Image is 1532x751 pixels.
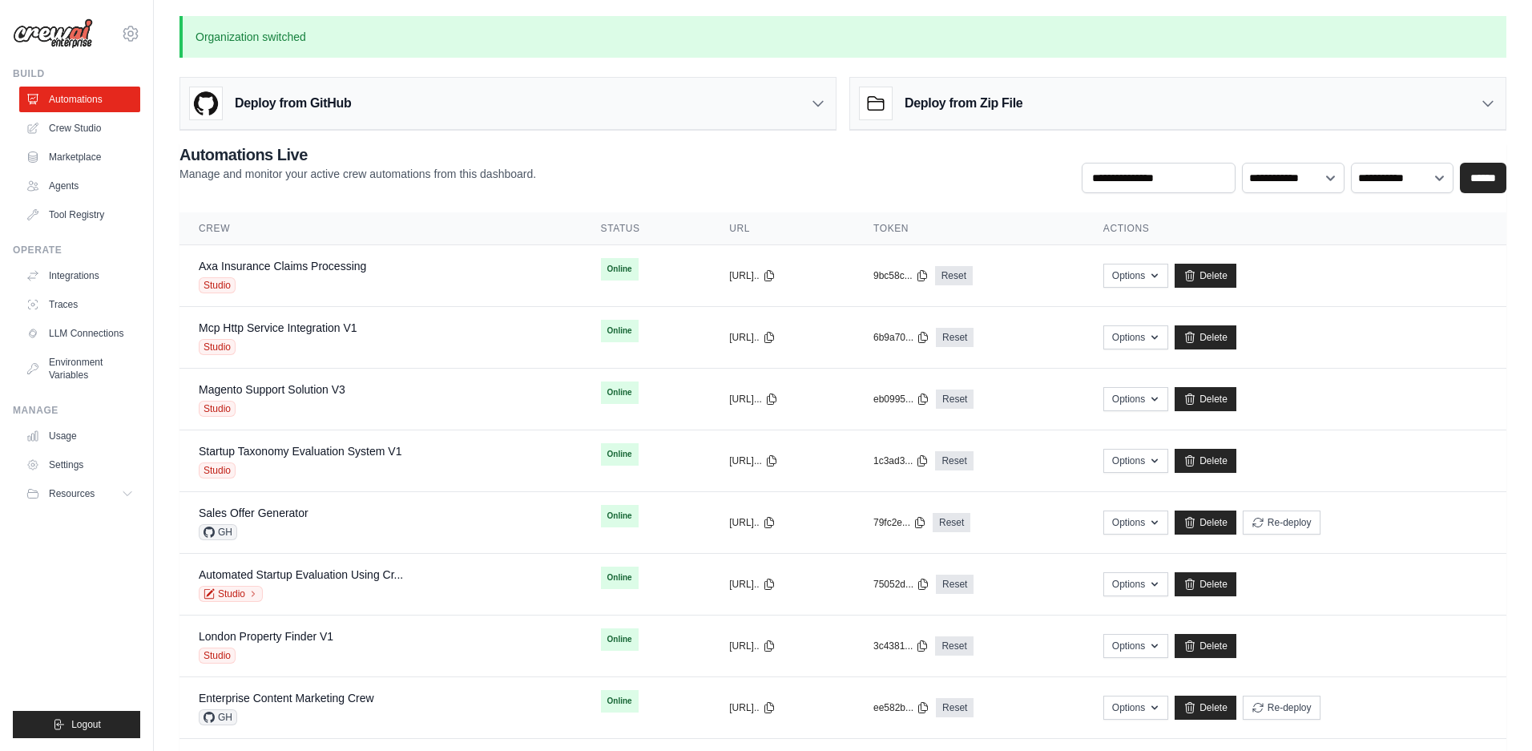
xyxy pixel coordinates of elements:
span: Resources [49,487,95,500]
img: Logo [13,18,93,49]
a: Reset [936,698,974,717]
button: eb0995... [873,393,929,406]
a: Usage [19,423,140,449]
a: Delete [1175,387,1236,411]
a: Reset [936,328,974,347]
a: Studio [199,586,263,602]
a: Delete [1175,449,1236,473]
button: Options [1103,449,1168,473]
a: Mcp Http Service Integration V1 [199,321,357,334]
button: Options [1103,511,1168,535]
h3: Deploy from GitHub [235,94,351,113]
button: 9bc58c... [873,269,929,282]
span: Online [601,382,639,404]
a: Delete [1175,696,1236,720]
span: Online [601,320,639,342]
span: Online [601,690,639,713]
span: Online [601,628,639,651]
h3: Deploy from Zip File [905,94,1022,113]
a: Reset [936,390,974,409]
a: Delete [1175,511,1236,535]
p: Manage and monitor your active crew automations from this dashboard. [179,166,536,182]
span: GH [199,524,237,540]
button: Options [1103,572,1168,596]
button: Logout [13,711,140,738]
a: Delete [1175,572,1236,596]
button: Re-deploy [1243,696,1320,720]
div: Build [13,67,140,80]
button: Options [1103,387,1168,411]
th: Crew [179,212,582,245]
img: GitHub Logo [190,87,222,119]
th: Status [582,212,711,245]
a: Crew Studio [19,115,140,141]
a: Environment Variables [19,349,140,388]
h2: Automations Live [179,143,536,166]
span: Online [601,443,639,466]
button: Options [1103,634,1168,658]
button: 3c4381... [873,640,929,652]
span: Studio [199,462,236,478]
a: Startup Taxonomy Evaluation System V1 [199,445,401,458]
th: URL [710,212,854,245]
span: Online [601,567,639,589]
a: Reset [935,451,973,470]
a: Delete [1175,634,1236,658]
span: Online [601,505,639,527]
a: Reset [936,575,974,594]
button: Options [1103,325,1168,349]
button: 79fc2e... [873,516,926,529]
a: Integrations [19,263,140,289]
a: Delete [1175,264,1236,288]
th: Actions [1084,212,1506,245]
a: Automated Startup Evaluation Using Cr... [199,568,403,581]
a: Tool Registry [19,202,140,228]
button: 75052d... [873,578,929,591]
div: Manage [13,404,140,417]
a: Delete [1175,325,1236,349]
a: Axa Insurance Claims Processing [199,260,366,273]
button: ee582b... [873,701,929,714]
div: Operate [13,244,140,256]
a: LLM Connections [19,321,140,346]
button: 6b9a70... [873,331,929,344]
span: GH [199,709,237,725]
a: Agents [19,173,140,199]
a: Reset [935,636,973,656]
a: Marketplace [19,144,140,170]
span: Studio [199,339,236,355]
span: Studio [199,648,236,664]
a: Magento Support Solution V3 [199,383,345,396]
span: Studio [199,277,236,293]
a: Settings [19,452,140,478]
span: Studio [199,401,236,417]
button: Re-deploy [1243,511,1320,535]
button: 1c3ad3... [873,454,929,467]
button: Resources [19,481,140,507]
a: London Property Finder V1 [199,630,333,643]
a: Reset [933,513,970,532]
a: Reset [935,266,973,285]
th: Token [854,212,1084,245]
button: Options [1103,264,1168,288]
p: Organization switched [179,16,1506,58]
a: Sales Offer Generator [199,507,308,519]
button: Options [1103,696,1168,720]
a: Automations [19,87,140,112]
a: Enterprise Content Marketing Crew [199,692,374,705]
a: Traces [19,292,140,317]
span: Logout [71,718,101,731]
span: Online [601,258,639,281]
